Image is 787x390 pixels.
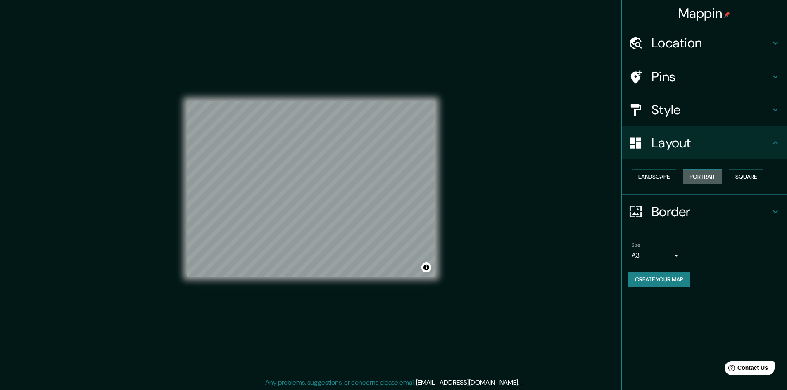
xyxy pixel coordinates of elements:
div: Style [622,93,787,126]
div: . [521,378,522,388]
canvas: Map [187,101,435,277]
div: Location [622,26,787,59]
button: Toggle attribution [421,262,431,272]
div: Pins [622,60,787,93]
button: Landscape [632,169,676,184]
div: Border [622,195,787,228]
h4: Layout [651,135,770,151]
h4: Style [651,102,770,118]
h4: Location [651,35,770,51]
button: Square [729,169,763,184]
h4: Pins [651,69,770,85]
div: . [519,378,521,388]
iframe: Help widget launcher [713,358,778,381]
div: A3 [632,249,681,262]
div: Layout [622,126,787,159]
h4: Mappin [678,5,731,21]
a: [EMAIL_ADDRESS][DOMAIN_NAME] [416,378,518,387]
p: Any problems, suggestions, or concerns please email . [265,378,519,388]
button: Portrait [683,169,722,184]
h4: Border [651,203,770,220]
button: Create your map [628,272,690,287]
label: Size [632,241,640,248]
img: pin-icon.png [724,11,730,18]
